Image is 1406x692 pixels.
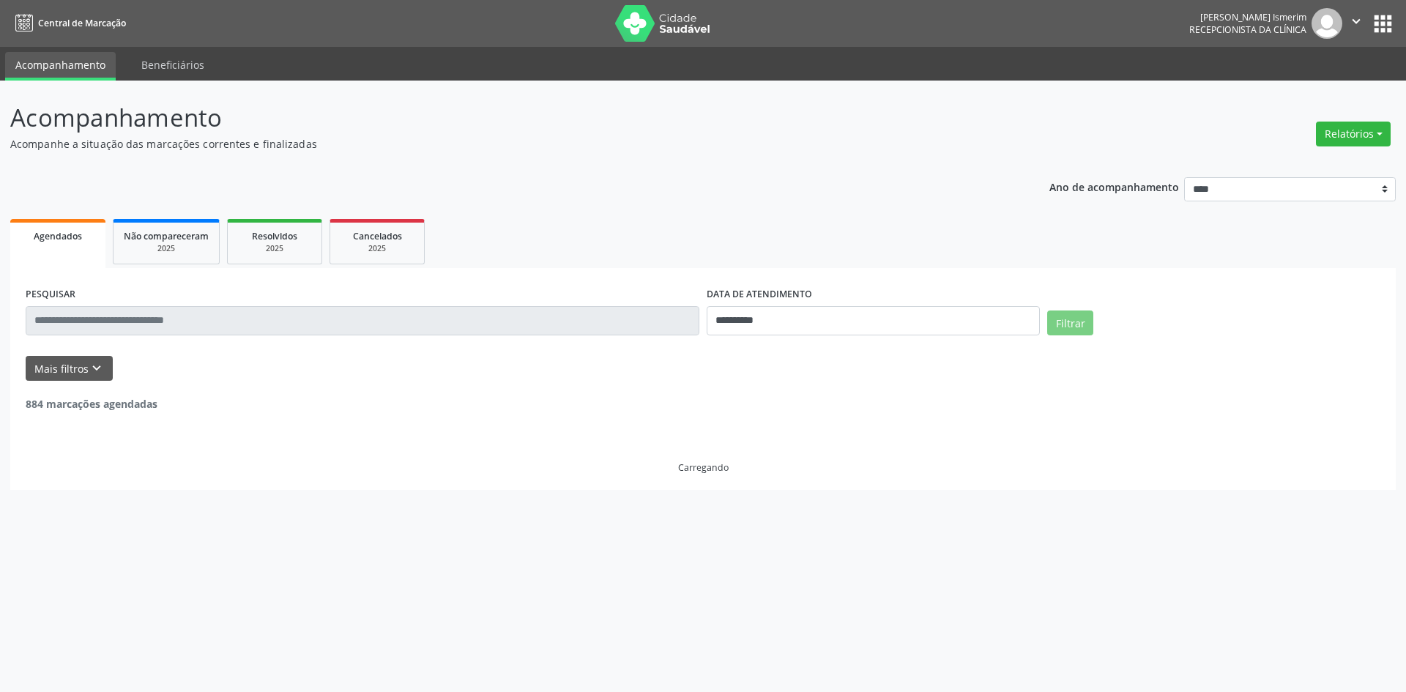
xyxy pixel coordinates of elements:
[1370,11,1396,37] button: apps
[1312,8,1342,39] img: img
[1049,177,1179,196] p: Ano de acompanhamento
[26,397,157,411] strong: 884 marcações agendadas
[5,52,116,81] a: Acompanhamento
[1047,310,1093,335] button: Filtrar
[10,100,980,136] p: Acompanhamento
[26,283,75,306] label: PESQUISAR
[1189,23,1306,36] span: Recepcionista da clínica
[124,243,209,254] div: 2025
[131,52,215,78] a: Beneficiários
[89,360,105,376] i: keyboard_arrow_down
[38,17,126,29] span: Central de Marcação
[1316,122,1391,146] button: Relatórios
[238,243,311,254] div: 2025
[34,230,82,242] span: Agendados
[353,230,402,242] span: Cancelados
[10,136,980,152] p: Acompanhe a situação das marcações correntes e finalizadas
[707,283,812,306] label: DATA DE ATENDIMENTO
[341,243,414,254] div: 2025
[1189,11,1306,23] div: [PERSON_NAME] Ismerim
[1342,8,1370,39] button: 
[252,230,297,242] span: Resolvidos
[1348,13,1364,29] i: 
[10,11,126,35] a: Central de Marcação
[26,356,113,382] button: Mais filtroskeyboard_arrow_down
[124,230,209,242] span: Não compareceram
[678,461,729,474] div: Carregando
